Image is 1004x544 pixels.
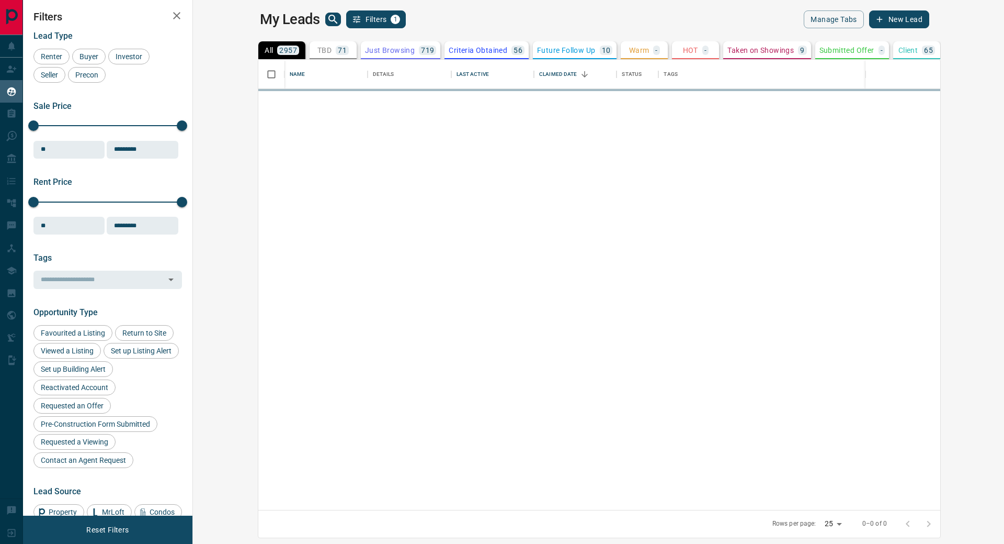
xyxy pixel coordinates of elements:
[33,307,98,317] span: Opportunity Type
[37,420,154,428] span: Pre-Construction Form Submitted
[33,361,113,377] div: Set up Building Alert
[683,47,698,54] p: HOT
[449,47,507,54] p: Criteria Obtained
[534,60,617,89] div: Claimed Date
[33,343,101,359] div: Viewed a Listing
[33,31,73,41] span: Lead Type
[537,47,595,54] p: Future Follow Up
[33,101,72,111] span: Sale Price
[98,508,128,516] span: MrLoft
[577,67,592,82] button: Sort
[45,508,81,516] span: Property
[800,47,804,54] p: 9
[924,47,933,54] p: 65
[164,272,178,287] button: Open
[622,60,642,89] div: Status
[862,519,887,528] p: 0–0 of 0
[87,504,132,520] div: MrLoft
[104,343,179,359] div: Set up Listing Alert
[629,47,649,54] p: Warm
[514,47,522,54] p: 56
[72,49,106,64] div: Buyer
[37,329,109,337] span: Favourited a Listing
[617,60,658,89] div: Status
[421,47,434,54] p: 719
[37,347,97,355] span: Viewed a Listing
[119,329,170,337] span: Return to Site
[146,508,178,516] span: Condos
[772,519,816,528] p: Rows per page:
[33,504,84,520] div: Property
[457,60,489,89] div: Last Active
[37,365,109,373] span: Set up Building Alert
[284,60,367,89] div: Name
[108,49,150,64] div: Investor
[33,10,182,23] h2: Filters
[290,60,305,89] div: Name
[37,71,62,79] span: Seller
[317,47,332,54] p: TBD
[33,416,157,432] div: Pre-Construction Form Submitted
[365,47,415,54] p: Just Browsing
[37,402,107,410] span: Requested an Offer
[664,60,678,89] div: Tags
[112,52,146,61] span: Investor
[869,10,929,28] button: New Lead
[602,47,611,54] p: 10
[820,516,846,531] div: 25
[338,47,347,54] p: 71
[33,325,112,341] div: Favourited a Listing
[134,504,182,520] div: Condos
[881,47,883,54] p: -
[37,52,66,61] span: Renter
[804,10,863,28] button: Manage Tabs
[37,383,112,392] span: Reactivated Account
[33,380,116,395] div: Reactivated Account
[727,47,794,54] p: Taken on Showings
[451,60,534,89] div: Last Active
[79,521,135,539] button: Reset Filters
[655,47,657,54] p: -
[33,398,111,414] div: Requested an Offer
[325,13,341,26] button: search button
[658,60,990,89] div: Tags
[33,177,72,187] span: Rent Price
[33,49,70,64] div: Renter
[37,456,130,464] span: Contact an Agent Request
[265,47,273,54] p: All
[539,60,577,89] div: Claimed Date
[76,52,102,61] span: Buyer
[368,60,451,89] div: Details
[392,16,399,23] span: 1
[373,60,394,89] div: Details
[33,253,52,263] span: Tags
[33,486,81,496] span: Lead Source
[260,11,320,28] h1: My Leads
[279,47,297,54] p: 2957
[72,71,102,79] span: Precon
[37,438,112,446] span: Requested a Viewing
[33,434,116,450] div: Requested a Viewing
[819,47,874,54] p: Submitted Offer
[898,47,918,54] p: Client
[346,10,406,28] button: Filters1
[33,452,133,468] div: Contact an Agent Request
[115,325,174,341] div: Return to Site
[107,347,175,355] span: Set up Listing Alert
[68,67,106,83] div: Precon
[33,67,65,83] div: Seller
[704,47,706,54] p: -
